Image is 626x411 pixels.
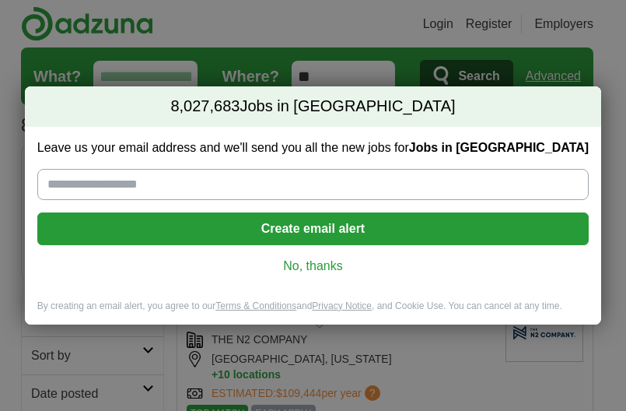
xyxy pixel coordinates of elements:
[409,141,589,154] strong: Jobs in [GEOGRAPHIC_DATA]
[50,258,576,275] a: No, thanks
[37,213,589,245] button: Create email alert
[37,139,589,156] label: Leave us your email address and we'll send you all the new jobs for
[25,300,601,325] div: By creating an email alert, you agree to our and , and Cookie Use. You can cancel at any time.
[312,300,372,311] a: Privacy Notice
[170,96,240,118] span: 8,027,683
[25,86,601,127] h2: Jobs in [GEOGRAPHIC_DATA]
[215,300,296,311] a: Terms & Conditions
